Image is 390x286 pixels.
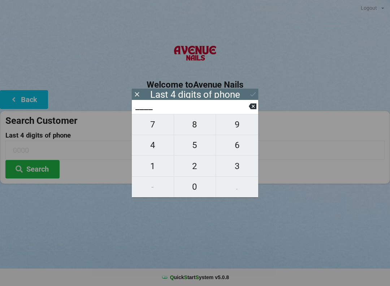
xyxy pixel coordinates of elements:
button: 5 [174,135,216,156]
button: 4 [132,135,174,156]
div: Last 4 digits of phone [150,91,240,98]
span: 4 [132,138,174,153]
button: 3 [216,156,258,176]
button: 8 [174,114,216,135]
span: 9 [216,117,258,132]
button: 7 [132,114,174,135]
span: 3 [216,159,258,174]
span: 6 [216,138,258,153]
span: 5 [174,138,216,153]
button: 6 [216,135,258,156]
span: 1 [132,159,174,174]
button: 1 [132,156,174,176]
span: 7 [132,117,174,132]
span: 2 [174,159,216,174]
span: 0 [174,179,216,194]
button: 0 [174,177,216,197]
button: 2 [174,156,216,176]
button: 9 [216,114,258,135]
span: 8 [174,117,216,132]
